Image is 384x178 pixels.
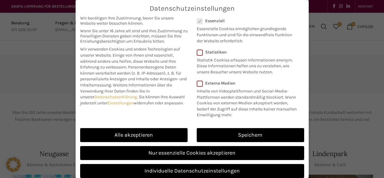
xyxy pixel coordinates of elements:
a: Speichern [197,128,304,142]
span: Wir benötigen Ihre Zustimmung, bevor Sie unsere Website weiter besuchen können. [80,16,188,26]
a: Individuelle Datenschutzeinstellungen [80,164,304,178]
span: Datenschutzeinstellungen [150,5,235,12]
p: Essenzielle Cookies ermöglichen grundlegende Funktionen und sind für die einwandfreie Funktion de... [197,23,296,44]
a: Datenschutzerklärung [94,94,137,99]
label: Externe Medien [197,81,300,86]
p: Statistik Cookies erfassen Informationen anonym. Diese Informationen helfen uns zu verstehen, wie... [197,55,296,75]
a: Nur essenzielle Cookies akzeptieren [80,146,304,160]
span: Weitere Informationen über die Verwendung Ihrer Daten finden Sie in unserer . [80,82,172,99]
a: Alle akzeptieren [80,128,188,142]
span: Wir verwenden Cookies und andere Technologien auf unserer Website. Einige von ihnen sind essenzie... [80,47,180,70]
span: Sie können Ihre Auswahl jederzeit unter widerrufen oder anpassen. [80,94,185,106]
span: Wenn Sie unter 16 Jahre alt sind und Ihre Zustimmung zu freiwilligen Diensten geben möchten, müss... [80,28,188,44]
label: Statistiken [197,50,296,55]
p: Inhalte von Videoplattformen und Social-Media-Plattformen werden standardmäßig blockiert. Wenn Co... [197,86,300,118]
span: Personenbezogene Daten können verarbeitet werden (z. B. IP-Adressen), z. B. für personalisierte A... [80,65,187,88]
a: Einstellungen [107,100,134,106]
label: Essenziell [197,18,296,23]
